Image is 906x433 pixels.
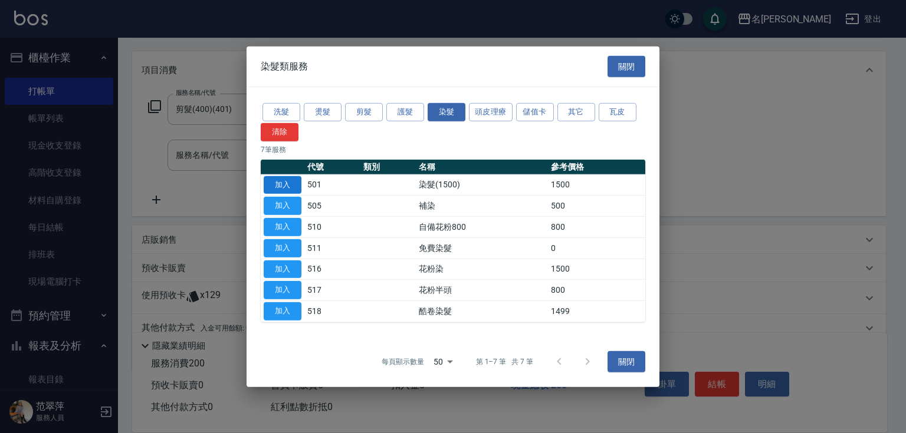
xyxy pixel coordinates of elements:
[428,103,465,121] button: 染髮
[262,103,300,121] button: 洗髮
[261,61,308,72] span: 染髮類服務
[416,300,548,322] td: 酷卷染髮
[261,123,298,141] button: 清除
[264,239,301,257] button: 加入
[416,174,548,196] td: 染髮(1500)
[429,346,457,378] div: 50
[548,216,645,237] td: 800
[304,159,360,174] th: 代號
[548,237,645,259] td: 0
[608,351,645,372] button: 關閉
[304,280,360,301] td: 517
[304,300,360,322] td: 518
[416,280,548,301] td: 花粉半頭
[386,103,424,121] button: 護髮
[264,281,301,299] button: 加入
[264,176,301,194] button: 加入
[261,144,645,154] p: 7 筆服務
[548,159,645,174] th: 參考價格
[304,174,360,196] td: 501
[264,218,301,236] button: 加入
[264,302,301,320] button: 加入
[360,159,416,174] th: 類別
[516,103,554,121] button: 儲值卡
[264,197,301,215] button: 加入
[416,196,548,217] td: 補染
[264,260,301,278] button: 加入
[304,196,360,217] td: 505
[416,159,548,174] th: 名稱
[557,103,595,121] button: 其它
[304,237,360,259] td: 511
[304,216,360,237] td: 510
[416,216,548,237] td: 自備花粉800
[548,300,645,322] td: 1499
[476,356,533,367] p: 第 1–7 筆 共 7 筆
[608,55,645,77] button: 關閉
[469,103,513,121] button: 頭皮理療
[416,237,548,259] td: 免費染髮
[548,259,645,280] td: 1500
[599,103,636,121] button: 瓦皮
[548,174,645,196] td: 1500
[382,356,424,367] p: 每頁顯示數量
[345,103,383,121] button: 剪髮
[304,103,342,121] button: 燙髮
[304,259,360,280] td: 516
[548,280,645,301] td: 800
[548,196,645,217] td: 500
[416,259,548,280] td: 花粉染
